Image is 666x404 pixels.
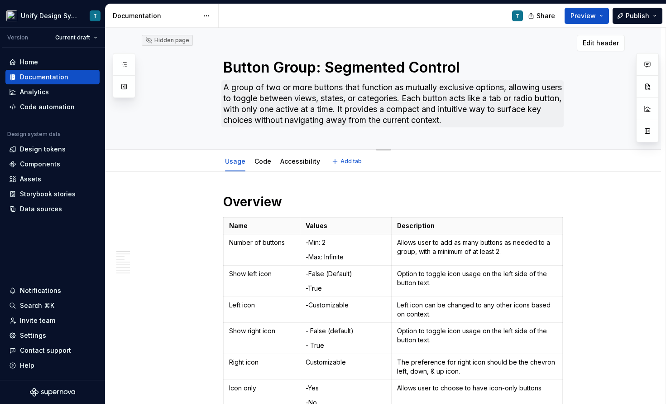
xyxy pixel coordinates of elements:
[277,151,324,170] div: Accessibility
[280,157,320,165] a: Accessibility
[5,85,100,99] a: Analytics
[229,301,294,310] p: Left icon
[5,187,100,201] a: Storybook stories
[5,313,100,328] a: Invite team
[20,73,68,82] div: Documentation
[5,358,100,373] button: Help
[5,157,100,171] a: Components
[626,11,649,20] span: Publish
[397,238,557,256] p: Allows user to add as many buttons as needed to a group, with a minimum of at least 2.
[5,343,100,358] button: Contact support
[225,157,245,165] a: Usage
[306,326,386,336] p: - False (default)
[306,253,386,262] p: -Max: Infinite
[397,221,557,230] p: Description
[306,269,386,278] p: -False (Default)
[229,269,294,278] p: Show left icon
[7,34,28,41] div: Version
[340,158,362,165] span: Add tab
[20,88,49,97] div: Analytics
[5,298,100,313] button: Search ⌘K
[5,328,100,343] a: Settings
[577,35,625,51] button: Edit header
[5,100,100,114] a: Code automation
[306,301,386,310] p: -Customizable
[20,175,41,184] div: Assets
[20,204,62,214] div: Data sources
[523,8,561,24] button: Share
[229,238,294,247] p: Number of buttons
[2,6,103,25] button: Unify Design SystemT
[570,11,596,20] span: Preview
[306,284,386,293] p: -True
[223,194,565,210] h1: Overview
[20,102,75,112] div: Code automation
[93,12,97,19] div: T
[6,10,17,21] img: 9fdcaa03-8f0a-443d-a87d-0c72d3ba2d5b.png
[516,12,519,19] div: T
[5,283,100,298] button: Notifications
[537,11,555,20] span: Share
[30,388,75,397] svg: Supernova Logo
[397,301,557,319] p: Left icon can be changed to any other icons based on context.
[5,142,100,156] a: Design tokens
[20,190,76,199] div: Storybook stories
[229,384,294,393] p: Icon only
[397,358,557,376] p: The preference for right icon should be the chevron left, down, & up icon.
[397,326,557,345] p: Option to toggle icon usage on the left side of the button text.
[20,316,55,325] div: Invite team
[583,39,619,48] span: Edit header
[306,238,386,247] p: -Min: 2
[5,55,100,69] a: Home
[565,8,609,24] button: Preview
[20,58,38,67] div: Home
[306,384,386,393] p: -Yes
[221,151,249,170] div: Usage
[145,37,189,44] div: Hidden page
[329,155,366,168] button: Add tab
[221,57,564,78] textarea: Button Group: Segmented Control
[254,157,271,165] a: Code
[229,358,294,367] p: Right icon
[7,131,61,138] div: Design system data
[20,331,46,340] div: Settings
[20,286,61,295] div: Notifications
[306,221,386,230] p: Values
[51,31,101,44] button: Current draft
[5,70,100,84] a: Documentation
[397,384,557,393] p: Allows user to choose to have icon-only buttons
[20,301,54,310] div: Search ⌘K
[397,269,557,287] p: Option to toggle icon usage on the left side of the button text.
[21,11,79,20] div: Unify Design System
[55,34,90,41] span: Current draft
[613,8,662,24] button: Publish
[306,358,386,367] p: Customizable
[20,361,34,370] div: Help
[20,160,60,169] div: Components
[20,346,71,355] div: Contact support
[5,202,100,216] a: Data sources
[5,172,100,186] a: Assets
[20,145,66,154] div: Design tokens
[221,80,564,127] textarea: A group of two or more buttons that function as mutually exclusive options, allowing users to tog...
[251,151,275,170] div: Code
[113,11,198,20] div: Documentation
[306,341,386,350] p: - True
[229,221,294,230] p: Name
[229,326,294,336] p: Show right icon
